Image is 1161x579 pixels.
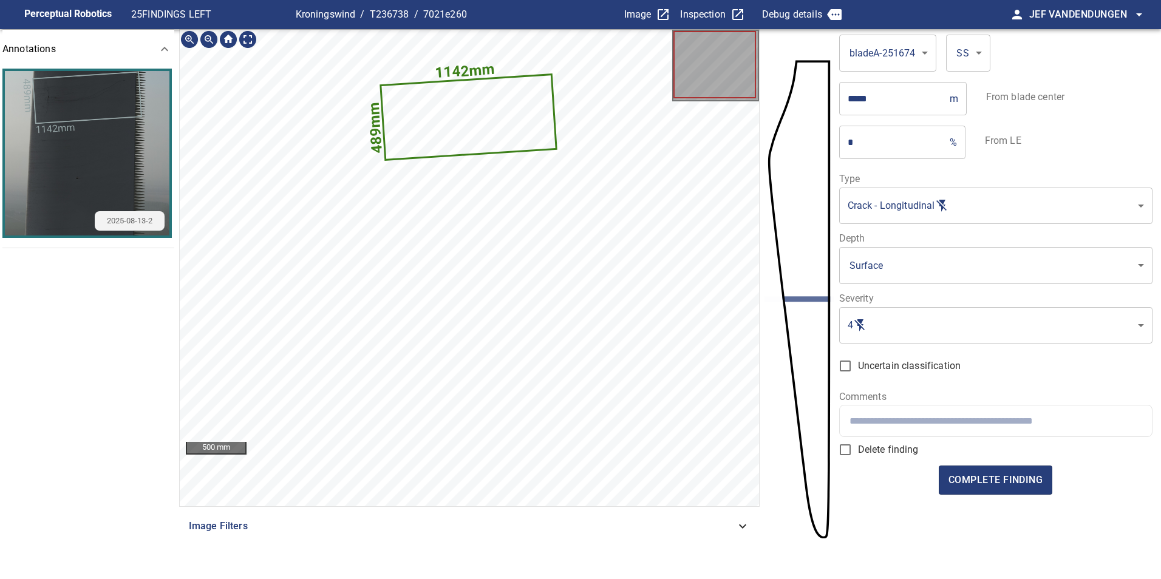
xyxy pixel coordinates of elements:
[624,7,671,22] a: Image
[1010,7,1024,22] span: person
[199,30,219,49] div: Zoom out
[762,7,822,22] p: Debug details
[839,187,1152,224] div: Crack - Longitudinal
[423,8,467,20] a: 7021e260
[366,102,386,154] text: 489mm
[848,258,1133,273] div: Surface
[238,30,257,49] div: Toggle full page
[839,306,1152,344] div: 4
[100,215,160,227] span: 2025-08-13-2
[839,392,1152,402] label: Comments
[948,472,1043,489] span: complete finding
[624,7,652,22] p: Image
[24,5,112,24] figcaption: Perceptual Robotics
[179,512,760,541] div: Image Filters
[370,8,409,20] a: T236738
[950,93,958,104] p: m
[219,30,238,49] div: Go home
[2,42,56,56] p: Annotations
[414,7,418,22] span: /
[5,71,169,235] button: 2025-08-13-2
[189,519,735,533] span: Image Filters
[1132,7,1146,22] span: arrow_drop_down
[5,71,169,235] img: Cropped image of finding key Kroningswind/T236738/7021e260-7dca-11f0-8db3-eb59bf6bde44. Inspectio...
[986,92,1065,102] label: From blade center
[946,34,990,72] div: SS
[360,7,364,22] span: /
[680,7,745,22] a: Inspection
[839,34,937,72] div: bladeA-251674
[848,198,1133,213] div: Does not match with suggested type of dirt_fouling
[848,46,918,61] div: bladeA-251674
[839,234,1152,243] label: Depth
[950,137,957,148] p: %
[985,136,1021,146] label: From LE
[955,46,970,61] div: SS
[839,294,1152,303] label: Severity
[839,174,1152,184] label: Type
[180,30,199,49] div: Zoom in
[939,466,1052,495] button: complete finding
[131,7,296,22] p: 25 FINDINGS LEFT
[2,30,177,69] div: Annotations
[858,442,919,457] span: Delete finding
[296,7,356,22] p: Kroningswind
[858,359,961,373] span: Uncertain classification
[435,61,495,81] text: 1142mm
[839,246,1152,284] div: Surface
[680,7,726,22] p: Inspection
[1024,2,1146,27] button: Jef Vandendungen
[848,318,1133,333] div: Does not match with suggested severity of 3
[1029,6,1146,23] span: Jef Vandendungen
